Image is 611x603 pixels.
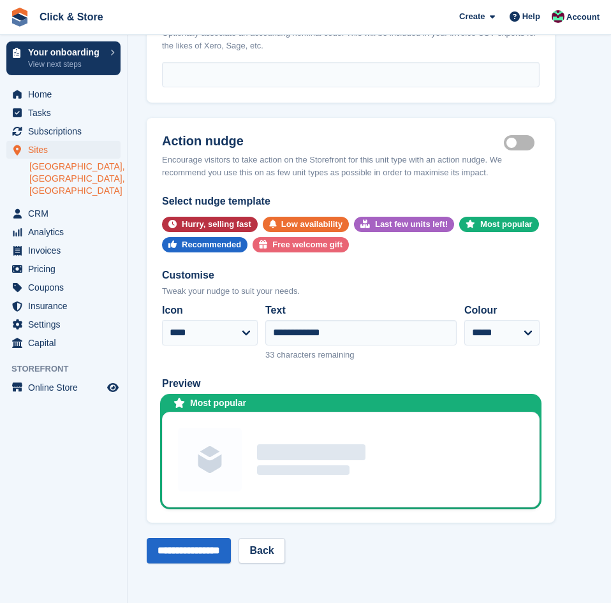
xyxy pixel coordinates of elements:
div: Select nudge template [162,194,540,209]
a: menu [6,260,121,278]
a: Preview store [105,380,121,395]
button: Hurry, selling fast [162,217,258,232]
a: menu [6,297,121,315]
a: Your onboarding View next steps [6,41,121,75]
div: Preview [162,376,540,391]
a: menu [6,242,121,259]
p: View next steps [28,59,104,70]
span: CRM [28,205,105,222]
a: menu [6,122,121,140]
a: menu [6,223,121,241]
label: Is active [504,142,540,144]
span: Account [566,11,600,24]
a: Click & Store [34,6,108,27]
a: menu [6,334,121,352]
div: Encourage visitors to take action on the Storefront for this unit type with an action nudge. We r... [162,154,540,178]
img: Unit group image placeholder [178,428,242,491]
button: Recommended [162,237,247,252]
a: menu [6,85,121,103]
span: 33 [265,350,274,360]
span: Pricing [28,260,105,278]
span: Subscriptions [28,122,105,140]
span: Invoices [28,242,105,259]
div: Customise [162,268,540,283]
label: Colour [464,303,540,318]
label: Text [265,303,457,318]
span: Tasks [28,104,105,122]
a: menu [6,141,121,159]
button: Free welcome gift [253,237,349,252]
span: Insurance [28,297,105,315]
a: menu [6,379,121,396]
span: Home [28,85,105,103]
label: Icon [162,303,258,318]
a: menu [6,205,121,222]
div: Most popular [190,396,246,410]
span: Sites [28,141,105,159]
span: Coupons [28,279,105,296]
div: Most popular [480,217,533,232]
div: Tweak your nudge to suit your needs. [162,285,540,298]
span: Storefront [11,363,127,375]
span: Capital [28,334,105,352]
span: Create [459,10,485,23]
span: Settings [28,316,105,333]
a: Back [239,538,284,563]
div: Hurry, selling fast [182,217,251,232]
a: menu [6,104,121,122]
div: Optionally associate an accounting nominal code. This will be included in your invoice CSV export... [162,27,540,52]
div: Free welcome gift [272,237,342,252]
p: Your onboarding [28,48,104,57]
img: stora-icon-8386f47178a22dfd0bd8f6a31ec36ba5ce8667c1dd55bd0f319d3a0aa187defe.svg [10,8,29,27]
span: Help [522,10,540,23]
img: Kye Daniel [552,10,564,23]
button: Most popular [459,217,539,232]
a: [GEOGRAPHIC_DATA], [GEOGRAPHIC_DATA], [GEOGRAPHIC_DATA] [29,161,121,197]
a: menu [6,279,121,296]
div: Low availability [281,217,342,232]
h2: Action nudge [162,133,504,149]
span: characters remaining [277,350,354,360]
div: Recommended [182,237,241,252]
button: Low availability [263,217,349,232]
span: Online Store [28,379,105,396]
div: Last few units left! [375,217,448,232]
button: Last few units left! [354,217,454,232]
span: Analytics [28,223,105,241]
a: menu [6,316,121,333]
